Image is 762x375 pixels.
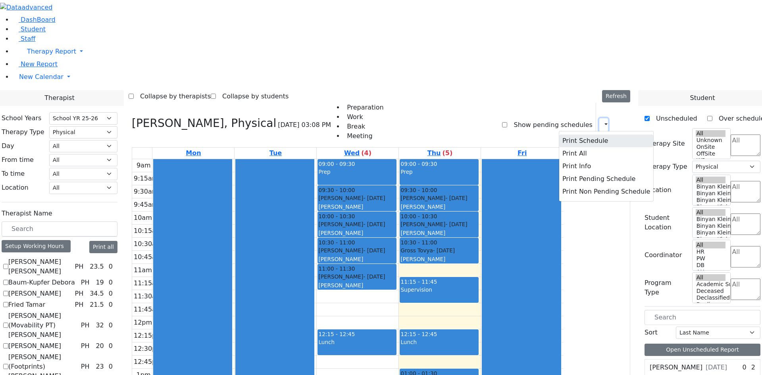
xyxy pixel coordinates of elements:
span: - [DATE] [433,247,455,254]
div: [PERSON_NAME] [400,255,478,263]
span: DashBoard [21,16,56,23]
div: [PERSON_NAME] [318,220,396,228]
label: From time [2,155,34,165]
label: Location [645,185,672,195]
label: Therapy Type [2,127,44,137]
div: PH [78,341,93,351]
span: - [DATE] [363,221,385,227]
option: All [696,209,726,216]
div: 32 [94,321,105,330]
span: - [DATE] [445,195,467,201]
div: 23.5 [88,262,106,271]
span: 09:30 - 10:00 [318,186,355,194]
span: 10:00 - 10:30 [400,212,437,220]
span: 12:15 - 12:45 [318,331,355,337]
div: 0 [107,278,114,287]
label: [PERSON_NAME] [650,363,702,372]
div: [PERSON_NAME] [318,281,396,289]
div: 10am [132,213,154,223]
input: Search [2,221,117,237]
div: 12pm [132,318,154,327]
label: Therapy Site [645,139,685,148]
option: DB [696,262,726,269]
div: [PERSON_NAME] [318,203,396,211]
button: Print Schedule [559,135,653,147]
label: (5) [442,148,452,158]
button: Print Info [559,160,653,173]
span: - [DATE] [363,273,385,280]
option: All [696,274,726,281]
label: [PERSON_NAME] [PERSON_NAME] [8,257,71,276]
div: [PERSON_NAME] [318,194,396,202]
option: Declassified [696,294,726,301]
div: 11:15am [132,279,164,288]
li: Break [344,122,383,131]
span: Student [21,25,46,33]
span: 11:00 - 11:30 [318,265,355,273]
span: - [DATE] [363,247,385,254]
label: [PERSON_NAME] [8,341,61,351]
span: 11:15 - 11:45 [400,279,437,285]
label: Location [2,183,29,192]
a: August 27, 2025 [343,148,373,159]
label: Sort [645,328,658,337]
div: 0 [741,363,748,372]
a: New Calendar [13,69,762,85]
span: [DATE] [706,363,727,372]
span: 10:00 - 10:30 [318,212,355,220]
div: PH [71,289,87,298]
div: 9am [135,161,152,170]
textarea: Search [731,181,760,202]
div: Lunch [318,338,396,346]
option: Unknown [696,137,726,144]
a: Therapy Report [13,44,762,60]
div: Lunch [400,338,478,346]
a: Staff [13,35,35,42]
option: Binyan Klein 5 [696,183,726,190]
div: 11:30am [132,292,164,301]
label: Fried Tamar [8,300,45,310]
div: 0 [107,321,114,330]
div: 10:15am [132,226,164,236]
div: 0 [107,341,114,351]
option: All [696,130,726,137]
div: [PERSON_NAME] [400,194,478,202]
label: (4) [361,148,371,158]
div: 34.5 [88,289,106,298]
label: Day [2,141,14,151]
div: 12:15pm [132,331,164,340]
span: [DATE] 03:08 PM [278,120,331,130]
span: 09:30 - 10:00 [400,186,437,194]
option: All [696,242,726,248]
h3: [PERSON_NAME], Physical [132,117,276,130]
textarea: Search [731,246,760,267]
label: Coordinator [645,250,682,260]
div: PH [71,262,87,271]
label: Collapse by therapists [134,90,211,103]
a: August 28, 2025 [426,148,454,159]
div: [PERSON_NAME] [400,220,478,228]
span: 10:30 - 11:00 [400,238,437,246]
div: Supervision [400,286,478,294]
div: Setup [618,118,622,132]
a: August 29, 2025 [516,148,528,159]
label: Program Type [645,278,687,297]
label: School Years [2,113,41,123]
div: 0 [107,362,114,371]
span: New Calendar [19,73,63,81]
a: Student [13,25,46,33]
div: 0 [107,262,114,271]
span: 12:15 - 12:45 [400,331,437,337]
div: [PERSON_NAME] [318,255,396,263]
option: OnSite [696,144,726,150]
div: 23 [94,362,105,371]
a: New Report [13,60,58,68]
div: [PERSON_NAME] [400,203,478,211]
span: Therapy Report [27,48,76,55]
li: Meeting [344,131,383,141]
label: Student Location [645,213,687,232]
input: Search [645,310,760,325]
div: PH [71,300,87,310]
span: 09:00 - 09:30 [318,161,355,167]
div: PH [78,278,93,287]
